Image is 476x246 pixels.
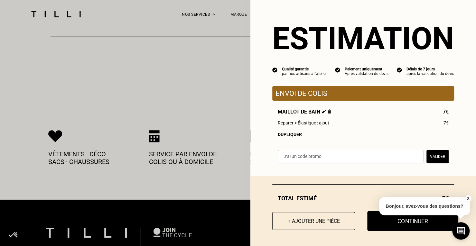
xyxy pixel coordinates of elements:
span: 7€ [443,120,449,125]
div: Total estimé [272,195,454,202]
div: Paiement uniquement [345,67,388,71]
button: + Ajouter une pièce [272,212,355,230]
div: Dupliquer [278,132,449,137]
button: Continuer [367,211,458,231]
img: icon list info [335,67,340,73]
img: icon list info [272,67,277,73]
div: Délais de 7 jours [406,67,454,71]
div: Après validation du devis [345,71,388,76]
img: icon list info [397,67,402,73]
section: Estimation [272,21,454,57]
img: Éditer [322,109,326,114]
img: Supprimer [328,109,331,114]
span: Maillot de bain [278,109,331,115]
input: J‘ai un code promo [278,150,423,163]
p: Bonjour, avez-vous des questions? [379,197,470,215]
button: Valider [426,150,449,163]
span: 7€ [443,109,449,115]
div: Qualité garantie [282,67,327,71]
p: Envoi de colis [275,89,451,97]
button: X [465,195,471,202]
span: Réparer > Élastique : ajout [278,120,329,125]
div: par nos artisans à l'atelier [282,71,327,76]
div: après la validation du devis [406,71,454,76]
